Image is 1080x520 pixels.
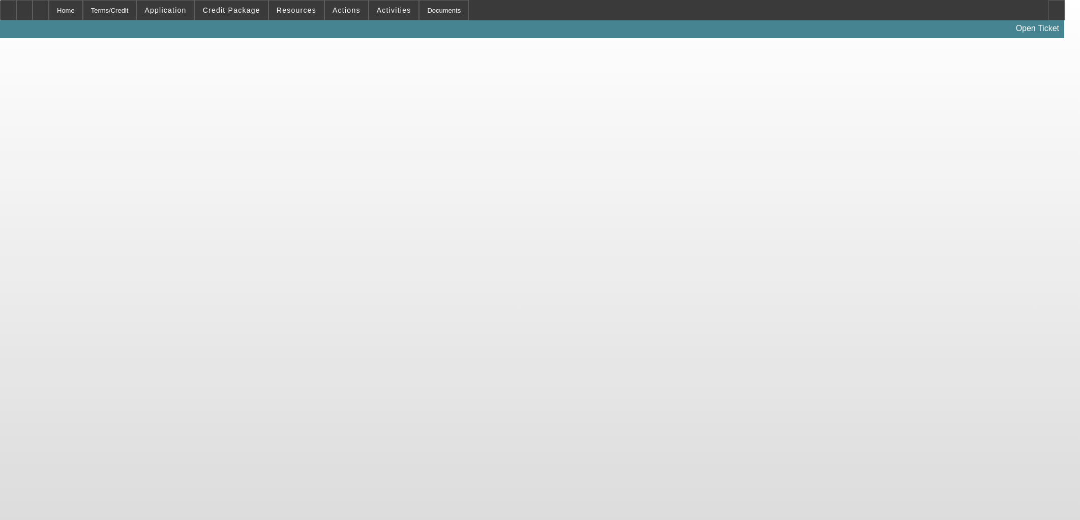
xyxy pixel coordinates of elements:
span: Activities [377,6,411,14]
button: Activities [369,1,419,20]
span: Application [144,6,186,14]
button: Application [137,1,194,20]
button: Credit Package [195,1,268,20]
a: Open Ticket [1012,20,1063,37]
button: Actions [325,1,368,20]
span: Actions [333,6,361,14]
span: Credit Package [203,6,260,14]
button: Resources [269,1,324,20]
span: Resources [277,6,316,14]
